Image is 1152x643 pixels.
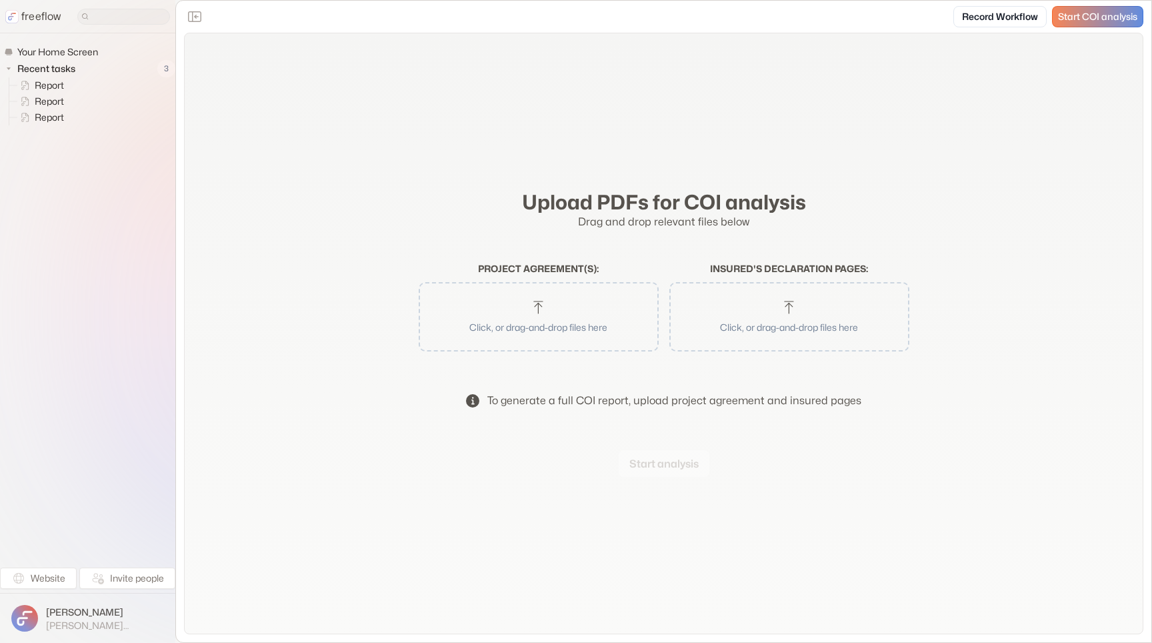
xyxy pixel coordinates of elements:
[9,77,69,93] a: Report
[11,605,38,632] img: profile
[5,9,61,25] a: freeflow
[953,6,1047,27] a: Record Workflow
[46,606,164,619] span: [PERSON_NAME]
[4,44,103,60] a: Your Home Screen
[184,6,205,27] button: Close the sidebar
[9,93,69,109] a: Report
[425,289,652,345] button: Click, or drag-and-drop files here
[32,79,68,92] span: Report
[8,602,167,635] button: [PERSON_NAME][PERSON_NAME][EMAIL_ADDRESS]
[436,320,641,334] p: Click, or drag-and-drop files here
[419,190,909,214] h2: Upload PDFs for COI analysis
[1058,11,1137,23] span: Start COI analysis
[676,289,903,345] button: Click, or drag-and-drop files here
[21,9,61,25] p: freeflow
[15,45,102,59] span: Your Home Screen
[32,95,68,108] span: Report
[1052,6,1143,27] a: Start COI analysis
[619,450,709,477] button: Start analysis
[157,60,175,77] span: 3
[419,214,909,230] p: Drag and drop relevant files below
[4,61,81,77] button: Recent tasks
[46,620,164,632] span: [PERSON_NAME][EMAIL_ADDRESS]
[79,568,175,589] button: Invite people
[9,109,69,125] a: Report
[419,263,659,275] h2: Project agreement(s) :
[15,62,79,75] span: Recent tasks
[687,320,892,334] p: Click, or drag-and-drop files here
[669,263,909,275] h2: Insured's declaration pages :
[32,111,68,124] span: Report
[487,393,861,409] div: To generate a full COI report, upload project agreement and insured pages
